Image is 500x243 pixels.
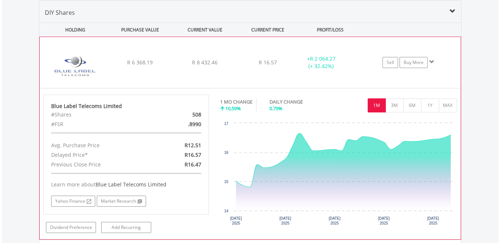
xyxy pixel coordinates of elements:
[427,216,439,225] text: [DATE] 2025
[46,141,153,150] div: Avg. Purchase Price
[51,196,95,207] a: Yahoo Finance
[378,216,390,225] text: [DATE] 2025
[127,59,153,66] span: R 6 368.19
[293,55,349,70] div: + (+ 32.42%)
[259,59,277,66] span: R 16.57
[46,222,96,233] a: Dividend Preference
[109,23,172,37] div: PURCHASE VALUE
[269,98,329,105] div: DAILY CHANGE
[279,216,291,225] text: [DATE] 2025
[192,59,218,66] span: R 8 432.46
[230,216,242,225] text: [DATE] 2025
[421,98,439,112] button: 1Y
[153,110,207,119] div: 508
[224,151,229,155] text: 16
[224,209,229,213] text: 14
[403,98,421,112] button: 6M
[46,110,153,119] div: #Shares
[51,102,202,110] div: Blue Label Telecoms Limited
[45,9,75,17] span: DIY Shares
[96,181,166,188] span: Blue Label Telecoms Limited
[385,98,404,112] button: 3M
[220,98,252,105] div: 1 MO CHANGE
[46,150,153,160] div: Delayed Price*
[185,142,201,149] span: R12.51
[51,181,202,188] div: Learn more about
[329,216,341,225] text: [DATE] 2025
[185,151,201,158] span: R16.57
[439,98,457,112] button: MAX
[224,180,229,184] text: 15
[310,55,335,62] span: R 2 064.27
[153,119,207,129] div: .8990
[383,57,398,68] a: Sell
[185,161,201,168] span: R16.47
[238,23,297,37] div: CURRENT PRICE
[299,23,362,37] div: PROFIT/LOSS
[220,119,457,230] div: Chart. Highcharts interactive chart.
[400,57,428,68] a: Buy More
[173,23,237,37] div: CURRENT VALUE
[368,98,386,112] button: 1M
[269,105,282,112] span: 0.79%
[225,105,241,112] span: 10.59%
[97,196,146,207] a: Market Research
[40,23,107,37] div: HOLDING
[43,46,107,86] img: EQU.ZA.BLU.png
[220,119,457,230] svg: Interactive chart
[101,222,151,233] a: Add Recurring
[46,119,153,129] div: #FSR
[224,122,229,126] text: 17
[46,160,153,169] div: Previous Close Price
